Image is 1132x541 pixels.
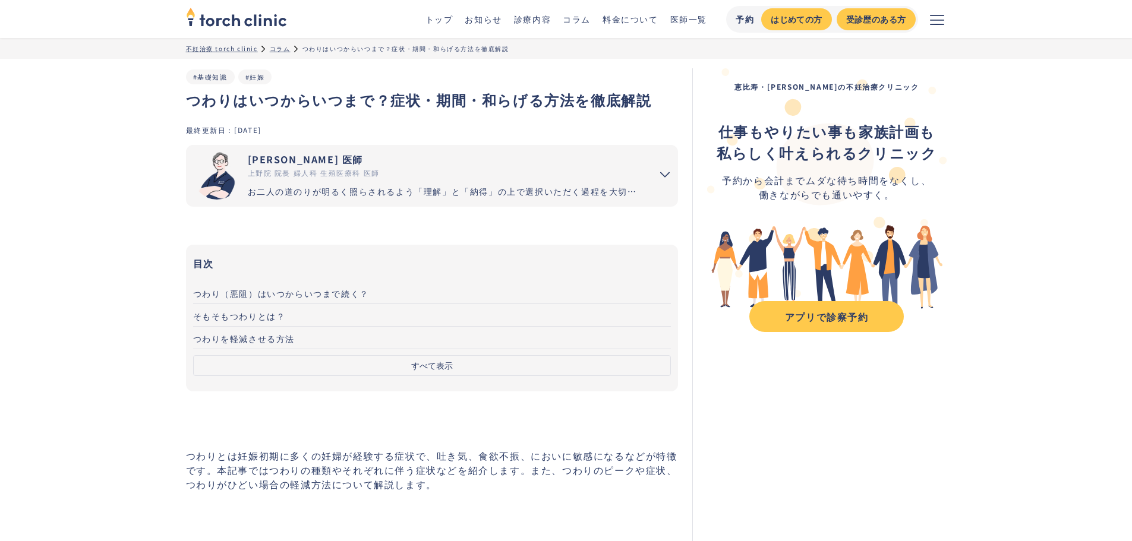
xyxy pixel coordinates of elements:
[193,327,671,349] a: つわりを軽減させる方法
[186,125,235,135] div: 最終更新日：
[603,13,658,25] a: 料金について
[270,44,291,53] a: コラム
[465,13,502,25] a: お知らせ
[425,13,453,25] a: トップ
[718,121,935,141] strong: 仕事もやりたい事も家族計画も
[248,152,643,166] div: [PERSON_NAME] 医師
[193,333,295,344] span: つわりを軽減させる方法
[514,13,551,25] a: 診療内容
[837,8,916,30] a: 受診歴のある方
[717,142,936,163] strong: 私らしく叶えられるクリニック
[717,173,936,201] div: 予約から会計までムダな待ち時間をなくし、 働きながらでも通いやすく。
[186,8,287,30] a: home
[193,281,671,304] a: つわり（悪阻）はいつからいつまで続く？
[717,121,936,163] div: ‍ ‍
[186,44,258,53] a: 不妊治療 torch clinic
[186,89,679,110] h1: つわりはいつからいつまで？症状・期間・和らげる方法を徹底解説
[846,13,906,26] div: 受診歴のある方
[234,125,261,135] div: [DATE]
[186,145,643,207] a: [PERSON_NAME] 医師 上野院 院長 婦人科 生殖医療科 医師 お二人の道のりが明るく照らされるよう「理解」と「納得」の上で選択いただく過程を大切にしています。エビデンスに基づいた高水...
[193,72,228,81] a: #基礎知識
[749,301,904,332] a: アプリで診察予約
[193,304,671,327] a: そもそもつわりとは？
[736,13,754,26] div: 予約
[186,4,287,30] img: torch clinic
[248,185,643,198] div: お二人の道のりが明るく照らされるよう「理解」と「納得」の上で選択いただく過程を大切にしています。エビデンスに基づいた高水準の医療提供により「幸せな家族計画の実現」をお手伝いさせていただきます。
[186,145,679,207] summary: 市山 卓彦 [PERSON_NAME] 医師 上野院 院長 婦人科 生殖医療科 医師 お二人の道のりが明るく照らされるよう「理解」と「納得」の上で選択いただく過程を大切にしています。エビデンスに...
[193,310,286,322] span: そもそもつわりとは？
[771,13,822,26] div: はじめての方
[193,355,671,376] button: すべて表示
[245,72,265,81] a: #妊娠
[302,44,509,53] div: つわりはいつからいつまで？症状・期間・和らげる方法を徹底解説
[186,448,679,491] p: つわりとは妊娠初期に多くの妊婦が経験する症状で、吐き気、食欲不振、においに敏感になるなどが特徴です。本記事ではつわりの種類やそれぞれに伴う症状などを紹介します。また、つわりのピークや症状、つわり...
[734,81,919,91] strong: 恵比寿・[PERSON_NAME]の不妊治療クリニック
[193,254,671,272] h3: 目次
[670,13,707,25] a: 医師一覧
[193,287,369,299] span: つわり（悪阻）はいつからいつまで続く？
[760,309,893,324] div: アプリで診察予約
[186,44,947,53] ul: パンくずリスト
[193,152,241,200] img: 市山 卓彦
[248,167,643,178] div: 上野院 院長 婦人科 生殖医療科 医師
[563,13,591,25] a: コラム
[761,8,831,30] a: はじめての方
